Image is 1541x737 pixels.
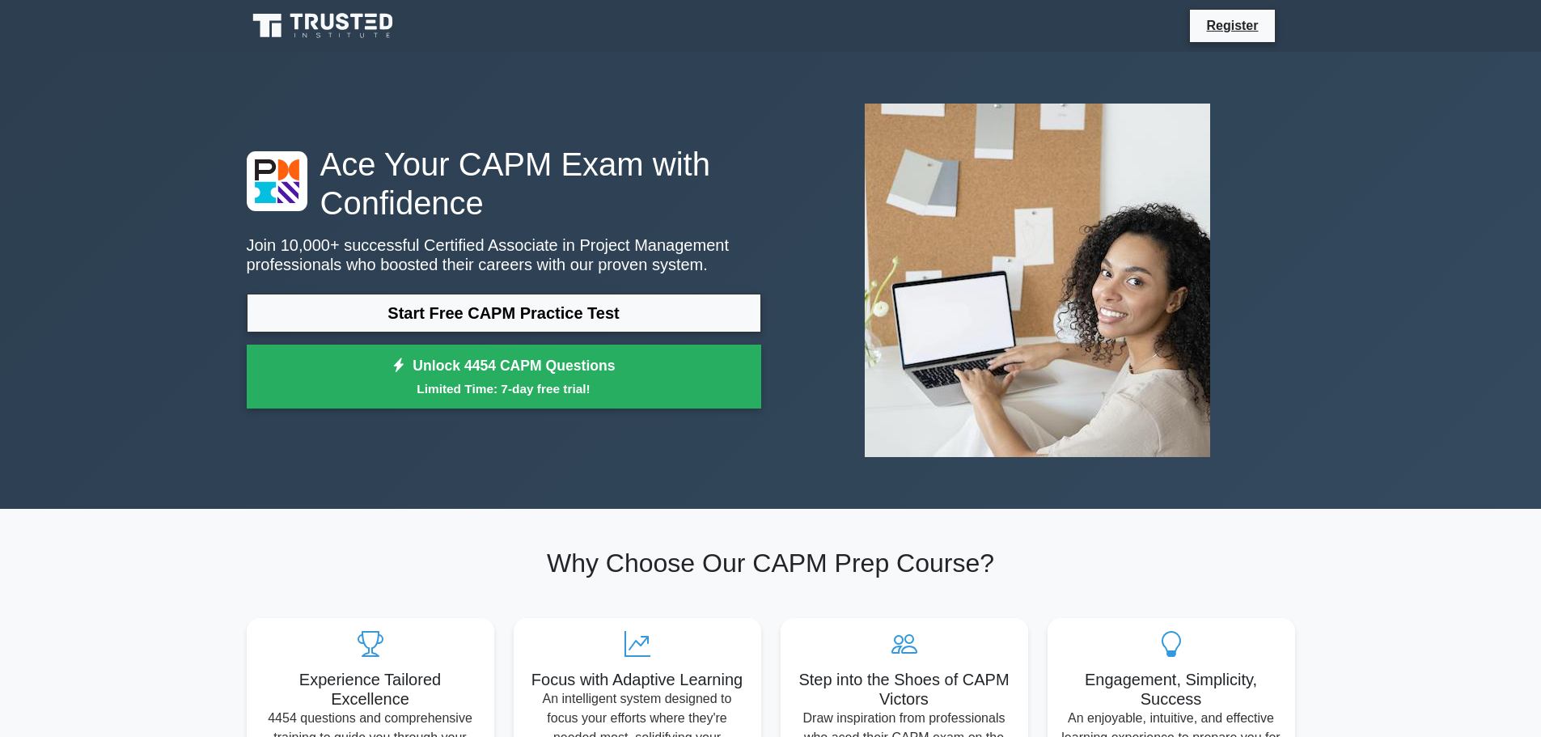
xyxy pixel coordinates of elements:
h5: Experience Tailored Excellence [260,670,481,709]
small: Limited Time: 7-day free trial! [267,379,741,398]
a: Start Free CAPM Practice Test [247,294,761,332]
h1: Ace Your CAPM Exam with Confidence [247,145,761,222]
h5: Step into the Shoes of CAPM Victors [794,670,1015,709]
a: Register [1196,15,1268,36]
h2: Why Choose Our CAPM Prep Course? [247,548,1295,578]
h5: Engagement, Simplicity, Success [1060,670,1282,709]
a: Unlock 4454 CAPM QuestionsLimited Time: 7-day free trial! [247,345,761,409]
p: Join 10,000+ successful Certified Associate in Project Management professionals who boosted their... [247,235,761,274]
h5: Focus with Adaptive Learning [527,670,748,689]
